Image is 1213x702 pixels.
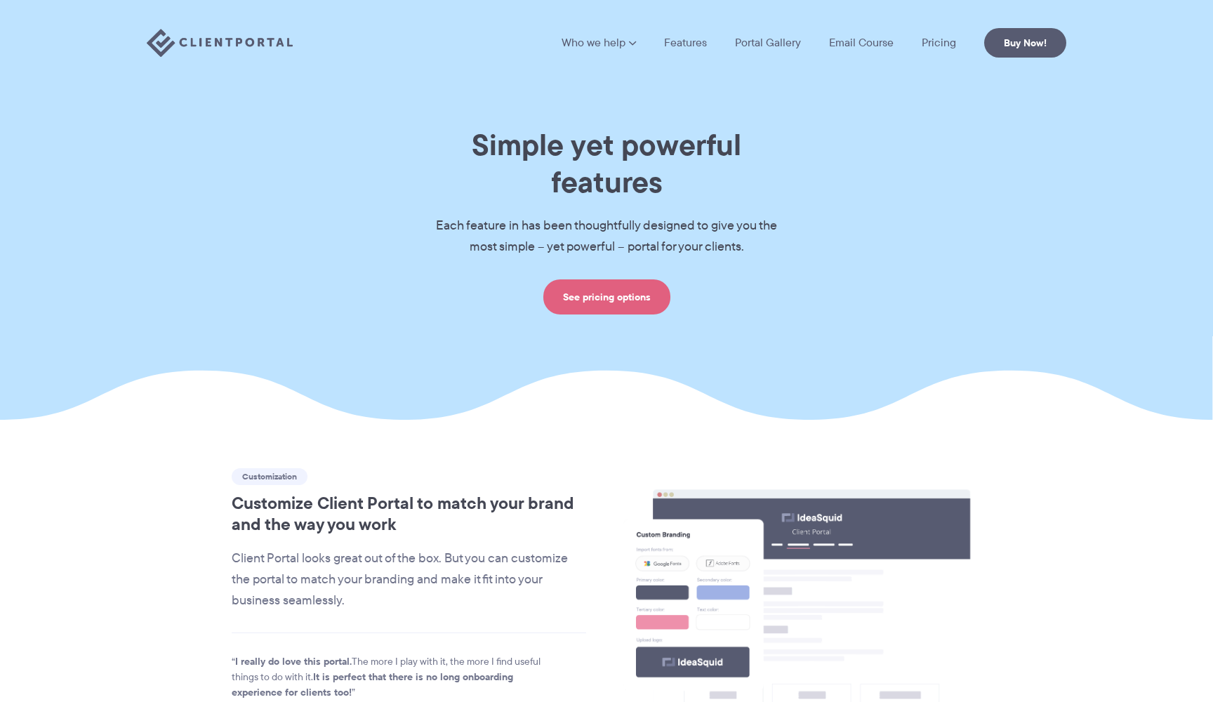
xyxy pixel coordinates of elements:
[562,37,636,48] a: Who we help
[413,126,800,201] h1: Simple yet powerful features
[232,548,586,611] p: Client Portal looks great out of the box. But you can customize the portal to match your branding...
[232,468,307,485] span: Customization
[232,669,513,700] strong: It is perfect that there is no long onboarding experience for clients too!
[543,279,670,314] a: See pricing options
[664,37,707,48] a: Features
[984,28,1066,58] a: Buy Now!
[232,654,562,701] p: The more I play with it, the more I find useful things to do with it.
[922,37,956,48] a: Pricing
[829,37,894,48] a: Email Course
[735,37,801,48] a: Portal Gallery
[413,216,800,258] p: Each feature in has been thoughtfully designed to give you the most simple – yet powerful – porta...
[232,493,586,535] h2: Customize Client Portal to match your brand and the way you work
[235,654,352,669] strong: I really do love this portal.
